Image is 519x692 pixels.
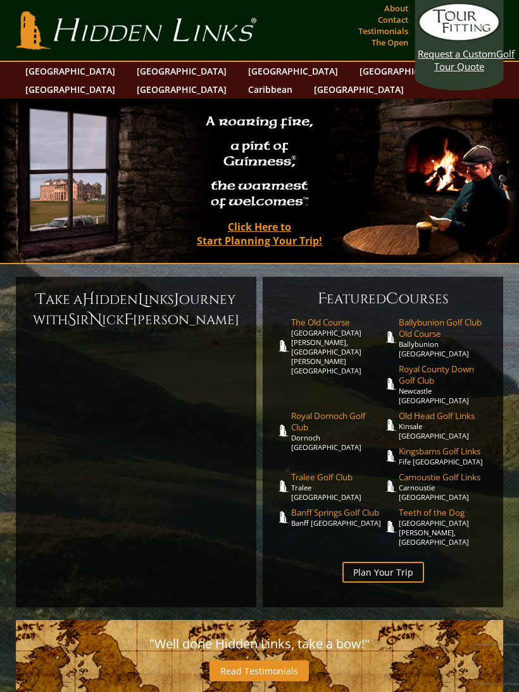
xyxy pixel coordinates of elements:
[399,446,491,466] a: Kingsbarns Golf LinksFife [GEOGRAPHIC_DATA]
[291,507,383,518] span: Banff Springs Golf Club
[399,471,491,483] span: Carnoustie Golf Links
[368,33,411,51] a: The Open
[399,317,491,339] span: Ballybunion Golf Club Old Course
[89,310,102,330] span: N
[275,289,491,309] h6: eatured ourses
[199,109,320,215] h2: A roaring fire, a pint of Guinness , the warmest of welcomes™.
[291,507,383,528] a: Banff Springs Golf ClubBanff [GEOGRAPHIC_DATA]
[353,62,456,80] a: [GEOGRAPHIC_DATA]
[242,62,344,80] a: [GEOGRAPHIC_DATA]
[399,363,491,405] a: Royal County Down Golf ClubNewcastle [GEOGRAPHIC_DATA]
[291,471,383,502] a: Tralee Golf ClubTralee [GEOGRAPHIC_DATA]
[291,410,383,452] a: Royal Dornoch Golf ClubDornoch [GEOGRAPHIC_DATA]
[28,289,244,330] h6: ake a idden inks ourney with ir ick [PERSON_NAME]
[399,410,491,440] a: Old Head Golf LinksKinsale [GEOGRAPHIC_DATA]
[308,80,410,99] a: [GEOGRAPHIC_DATA]
[124,310,133,330] span: F
[418,47,496,60] span: Request a Custom
[399,507,491,518] span: Teeth of the Dog
[291,317,383,328] span: The Old Course
[386,289,399,309] span: C
[19,62,122,80] a: [GEOGRAPHIC_DATA]
[130,80,233,99] a: [GEOGRAPHIC_DATA]
[68,310,76,330] span: S
[318,289,327,309] span: F
[209,660,309,681] a: Read Testimonials
[342,562,424,583] a: Plan Your Trip
[19,80,122,99] a: [GEOGRAPHIC_DATA]
[418,3,500,73] a: Request a CustomGolf Tour Quote
[399,471,491,502] a: Carnoustie Golf LinksCarnoustie [GEOGRAPHIC_DATA]
[399,446,491,457] span: Kingsbarns Golf Links
[130,62,233,80] a: [GEOGRAPHIC_DATA]
[355,22,411,40] a: Testimonials
[174,289,179,310] span: J
[36,289,46,310] span: T
[28,633,491,655] p: "Well done Hidden Links, take a bow!"
[399,317,491,358] a: Ballybunion Golf Club Old CourseBallybunion [GEOGRAPHIC_DATA]
[399,507,491,547] a: Teeth of the Dog[GEOGRAPHIC_DATA][PERSON_NAME], [GEOGRAPHIC_DATA]
[291,410,383,433] span: Royal Dornoch Golf Club
[375,11,411,28] a: Contact
[82,289,95,310] span: H
[399,410,491,422] span: Old Head Golf Links
[138,289,144,310] span: L
[291,471,383,483] span: Tralee Golf Club
[399,363,491,386] span: Royal County Down Golf Club
[242,80,299,99] a: Caribbean
[291,317,383,375] a: The Old Course[GEOGRAPHIC_DATA][PERSON_NAME], [GEOGRAPHIC_DATA][PERSON_NAME] [GEOGRAPHIC_DATA]
[184,215,335,252] a: Click Here toStart Planning Your Trip!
